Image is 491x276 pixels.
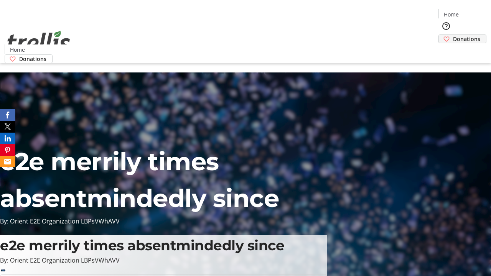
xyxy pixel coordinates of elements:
a: Donations [438,34,486,43]
a: Donations [5,54,53,63]
span: Home [10,46,25,54]
button: Help [438,18,454,34]
a: Home [439,10,463,18]
span: Donations [453,35,480,43]
a: Home [5,46,30,54]
span: Donations [19,55,46,63]
span: Home [444,10,459,18]
button: Cart [438,43,454,59]
img: Orient E2E Organization LBPsVWhAVV's Logo [5,22,73,61]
